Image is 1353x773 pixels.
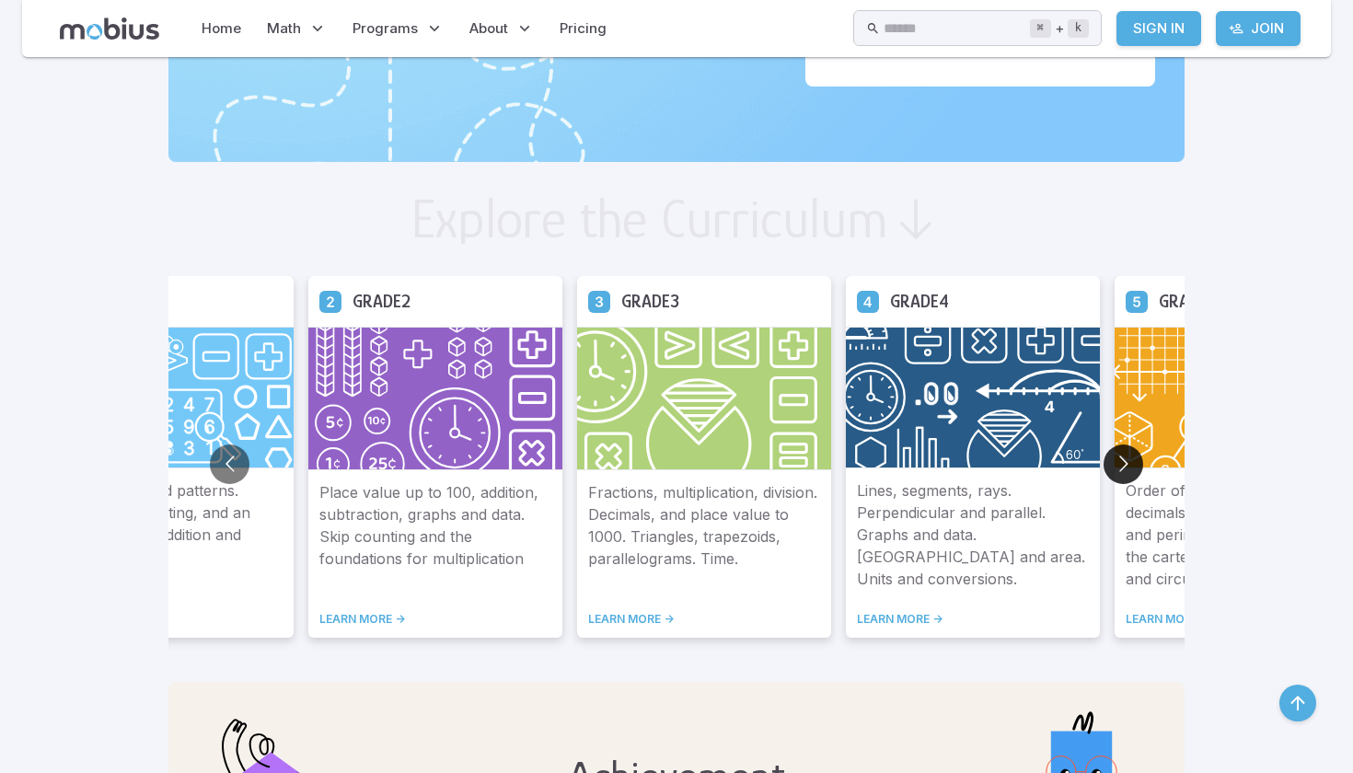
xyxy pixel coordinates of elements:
[469,18,508,39] span: About
[554,7,612,50] a: Pricing
[319,290,341,312] a: Grade 2
[577,327,831,470] img: Grade 3
[846,327,1100,468] img: Grade 4
[1216,11,1301,46] a: Join
[267,18,301,39] span: Math
[1068,19,1089,38] kbd: k
[857,290,879,312] a: Grade 4
[1104,444,1143,484] button: Go to next slide
[1159,287,1217,316] h5: Grade 5
[857,612,1089,627] a: LEARN MORE ->
[621,287,679,316] h5: Grade 3
[353,18,418,39] span: Programs
[1126,290,1148,312] a: Grade 5
[588,290,610,312] a: Grade 3
[1030,17,1089,40] div: +
[308,327,562,470] img: Grade 2
[319,481,551,590] p: Place value up to 100, addition, subtraction, graphs and data. Skip counting and the foundations ...
[411,191,888,247] h2: Explore the Curriculum
[353,287,411,316] h5: Grade 2
[588,481,820,590] p: Fractions, multiplication, division. Decimals, and place value to 1000. Triangles, trapezoids, pa...
[857,479,1089,590] p: Lines, segments, rays. Perpendicular and parallel. Graphs and data. [GEOGRAPHIC_DATA] and area. U...
[210,444,249,484] button: Go to previous slide
[319,612,551,627] a: LEARN MORE ->
[196,7,247,50] a: Home
[890,287,949,316] h5: Grade 4
[588,612,820,627] a: LEARN MORE ->
[1030,19,1051,38] kbd: ⌘
[1116,11,1201,46] a: Sign In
